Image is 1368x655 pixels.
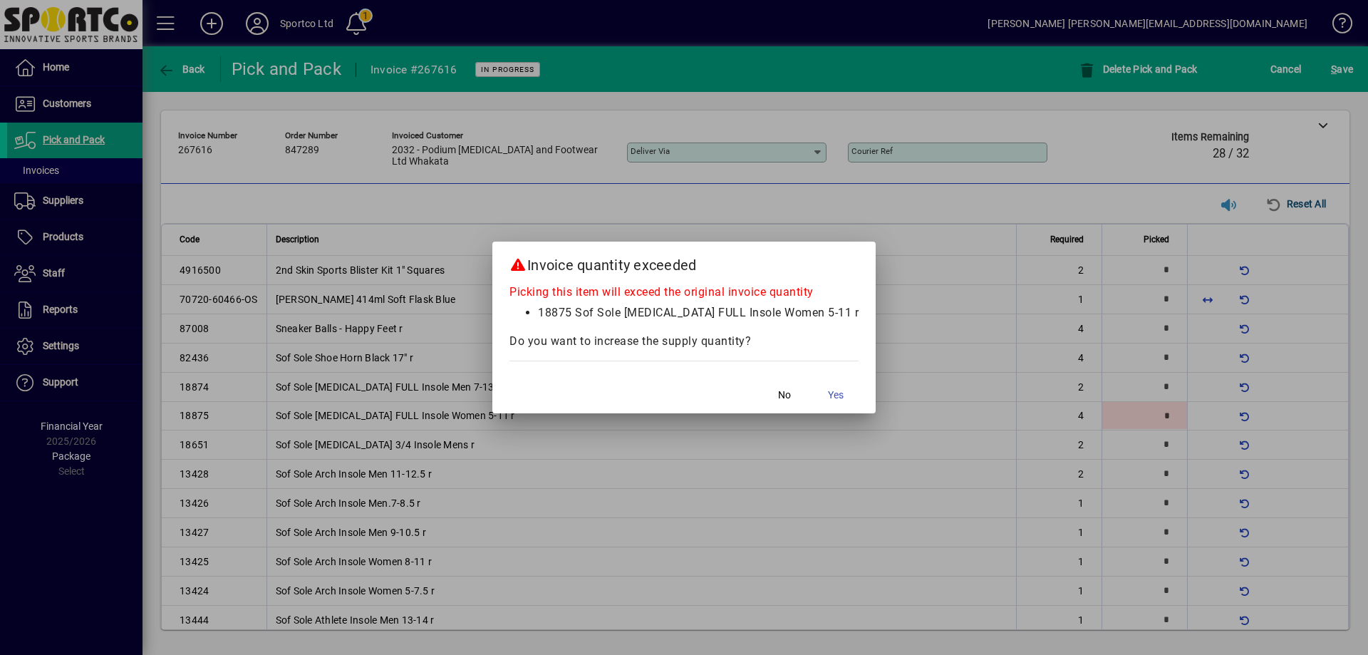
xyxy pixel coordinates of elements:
span: No [778,388,791,403]
button: Yes [813,382,859,408]
h2: Invoice quantity exceeded [492,242,876,283]
span: Yes [828,388,844,403]
div: Picking this item will exceed the original invoice quantity [509,284,859,304]
li: 18875 Sof Sole [MEDICAL_DATA] FULL Insole Women 5-11 r [538,304,859,321]
button: No [762,382,807,408]
div: Do you want to increase the supply quantity? [509,333,859,350]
